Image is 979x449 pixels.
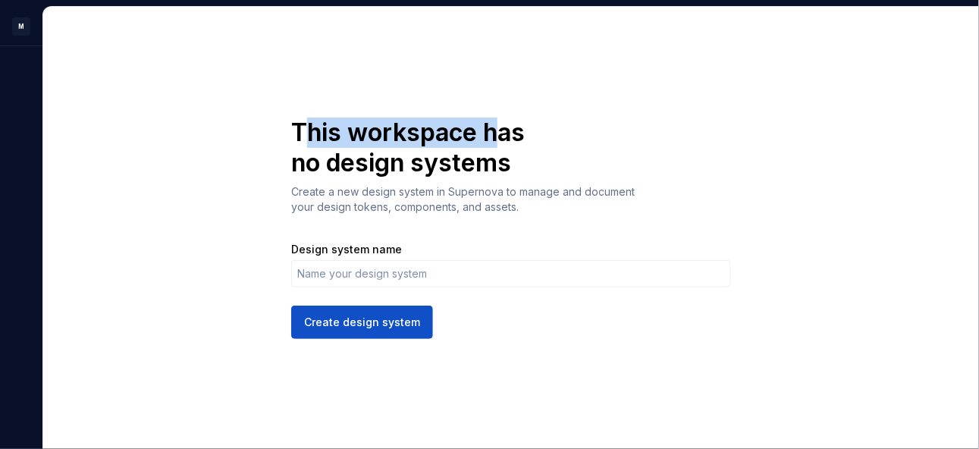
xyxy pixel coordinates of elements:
p: Create a new design system in Supernova to manage and document your design tokens, components, an... [291,184,643,215]
button: M [3,10,39,42]
h1: This workspace has no design systems [291,118,555,178]
div: M [12,17,30,36]
span: Create design system [304,315,420,330]
button: Create design system [291,306,433,339]
label: Design system name [291,242,402,257]
input: Name your design system [291,260,731,287]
